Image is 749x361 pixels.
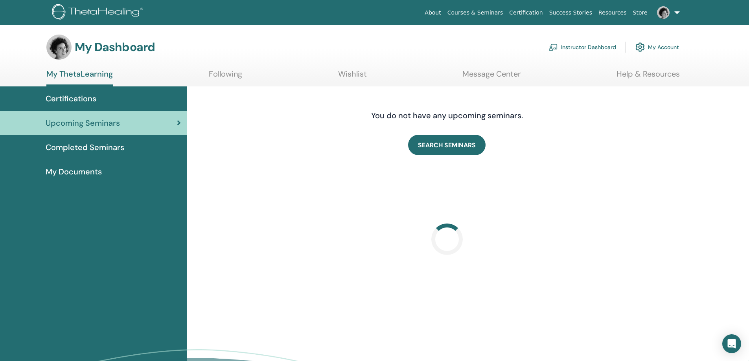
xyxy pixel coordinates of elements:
[616,69,680,84] a: Help & Resources
[421,5,444,20] a: About
[506,5,546,20] a: Certification
[462,69,521,84] a: Message Center
[635,40,645,54] img: cog.svg
[722,334,741,353] div: Open Intercom Messenger
[46,35,72,60] img: default.jpg
[323,111,571,120] h4: You do not have any upcoming seminars.
[546,5,595,20] a: Success Stories
[595,5,630,20] a: Resources
[630,5,651,20] a: Store
[548,38,616,56] a: Instructor Dashboard
[46,166,102,178] span: My Documents
[657,6,670,19] img: default.jpg
[635,38,679,56] a: My Account
[46,93,96,104] span: Certifications
[46,117,120,129] span: Upcoming Seminars
[46,141,124,153] span: Completed Seminars
[338,69,367,84] a: Wishlist
[444,5,506,20] a: Courses & Seminars
[418,141,476,149] span: SEARCH SEMINARS
[46,69,113,86] a: My ThetaLearning
[548,44,558,51] img: chalkboard-teacher.svg
[408,135,486,155] a: SEARCH SEMINARS
[209,69,242,84] a: Following
[75,40,155,54] h3: My Dashboard
[52,4,146,22] img: logo.png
